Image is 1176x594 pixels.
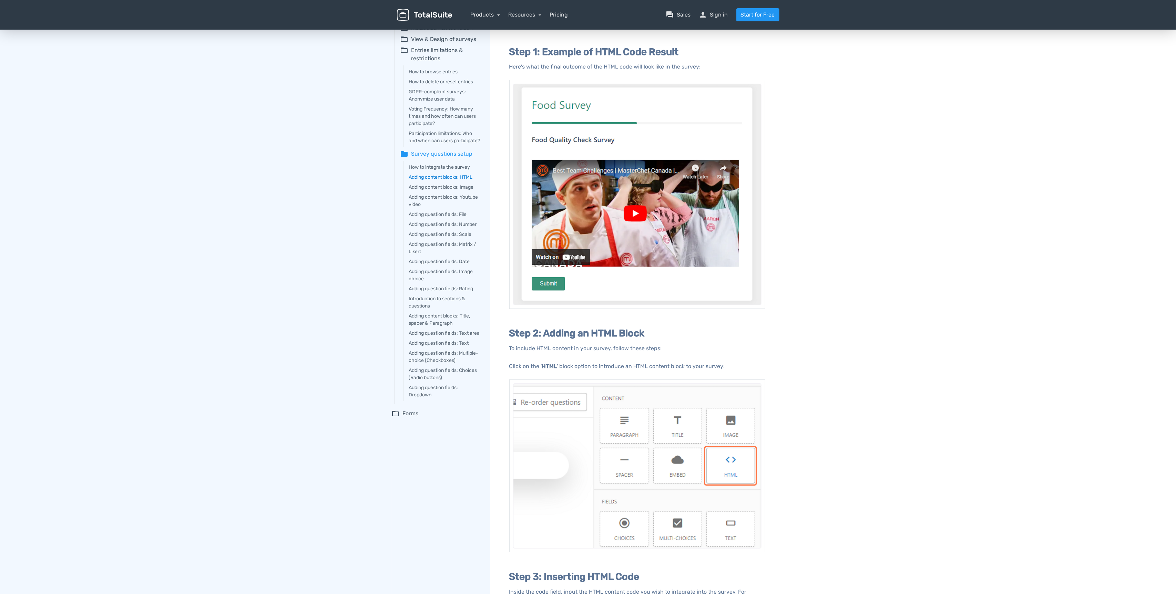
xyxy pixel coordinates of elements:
a: How to integrate the survey [409,164,480,171]
a: Adding question fields: Text [409,340,480,347]
a: How to delete or reset entries [409,78,480,85]
span: folder [400,150,409,158]
b: HTML [542,363,557,369]
a: Adding question fields: Number [409,221,480,228]
a: Start for Free [736,8,779,21]
span: folder_open [392,409,400,418]
summary: folder_openForms [392,409,480,418]
a: Pricing [550,11,568,19]
summary: folderSurvey questions setup [400,150,480,158]
span: person [699,11,707,19]
a: Adding question fields: Scale [409,231,480,238]
a: Resources [508,11,541,18]
a: Adding question fields: Choices (Radio buttons) [409,367,480,381]
a: Voting Frequency: How many times and how often can users participate? [409,105,480,127]
a: Adding content blocks: Image [409,184,480,191]
span: folder_open [400,46,409,63]
a: question_answerSales [666,11,691,19]
img: TotalSuite for WordPress [397,9,452,21]
b: Step 3: Inserting HTML Code [509,571,640,582]
p: Click on the ' ' block option to introduce an HTML content block to your survey: [509,362,765,371]
a: Adding question fields: Text area [409,330,480,337]
a: Adding question fields: Multiple-choice (Checkboxes) [409,350,480,364]
b: Step 1: Example of HTML Code Result [509,46,679,58]
a: Adding question fields: Date [409,258,480,265]
a: Adding question fields: Matrix / Likert [409,241,480,255]
summary: folder_openEntries limitations & restrictions [400,46,480,63]
a: Participation limitations: Who and when can users participate? [409,130,480,144]
a: Products [471,11,500,18]
a: Adding question fields: Rating [409,285,480,292]
span: question_answer [666,11,674,19]
p: To include HTML content in your survey, follow these steps: [509,344,765,353]
summary: folder_openView & Design of surveys [400,35,480,43]
b: Step 2: Adding an HTML Block [509,327,645,339]
p: Here's what the final outcome of the HTML code will look like in the survey: [509,62,765,72]
a: Adding content blocks: HTML [409,174,480,181]
a: GDPR-compliant surveys: Anonymize user data [409,88,480,103]
a: Introduction to sections & questions [409,295,480,310]
span: folder_open [400,35,409,43]
a: personSign in [699,11,728,19]
a: Adding content blocks: Title, spacer & Paragraph [409,312,480,327]
a: How to browse entries [409,68,480,75]
a: Adding question fields: File [409,211,480,218]
a: Adding question fields: Image choice [409,268,480,282]
a: Adding question fields: Dropdown [409,384,480,398]
a: Adding content blocks: Youtube video [409,194,480,208]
